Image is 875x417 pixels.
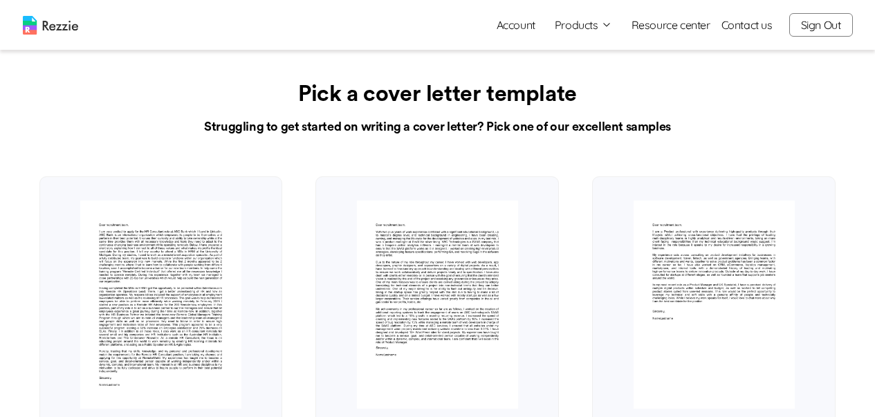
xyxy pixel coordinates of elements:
button: Sign Out [789,13,853,37]
a: Resource center [632,17,710,33]
a: Contact us [721,17,773,33]
a: Account [486,11,546,39]
img: logo [23,16,78,35]
button: Products [555,17,612,33]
